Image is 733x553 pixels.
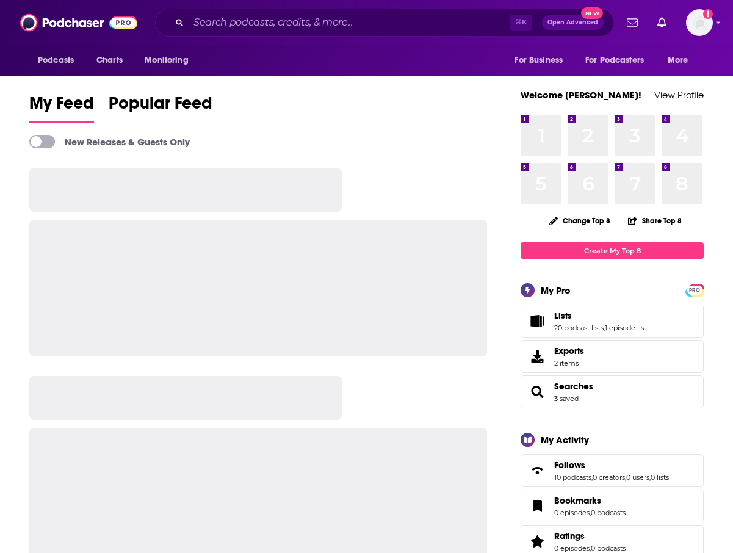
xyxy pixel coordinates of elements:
button: open menu [659,49,704,72]
span: , [625,473,626,482]
span: New [581,7,603,19]
span: Follows [521,454,704,487]
a: My Feed [29,93,94,123]
a: View Profile [654,89,704,101]
a: Ratings [525,533,549,550]
span: , [590,544,591,552]
button: open menu [29,49,90,72]
a: 0 lists [651,473,669,482]
span: , [591,473,593,482]
span: Logged in as shcarlos [686,9,713,36]
img: Podchaser - Follow, Share and Rate Podcasts [20,11,137,34]
a: Create My Top 8 [521,242,704,259]
span: Bookmarks [554,495,601,506]
a: 0 podcasts [591,508,626,517]
span: Lists [521,305,704,338]
span: Monitoring [145,52,188,69]
a: 10 podcasts [554,473,591,482]
a: Follows [554,460,669,471]
a: Welcome [PERSON_NAME]! [521,89,641,101]
a: 3 saved [554,394,579,403]
a: 1 episode list [605,323,646,332]
span: PRO [687,286,702,295]
a: Searches [554,381,593,392]
span: My Feed [29,93,94,121]
a: 20 podcast lists [554,323,604,332]
button: Open AdvancedNew [542,15,604,30]
button: Change Top 8 [542,213,618,228]
button: open menu [506,49,578,72]
a: 0 podcasts [591,544,626,552]
span: Exports [554,345,584,356]
a: PRO [687,285,702,294]
svg: Add a profile image [703,9,713,19]
span: 2 items [554,359,584,367]
span: More [668,52,688,69]
a: Lists [554,310,646,321]
a: 0 episodes [554,508,590,517]
a: Exports [521,340,704,373]
span: Bookmarks [521,490,704,522]
button: Show profile menu [686,9,713,36]
a: Show notifications dropdown [652,12,671,33]
a: 0 episodes [554,544,590,552]
a: Lists [525,313,549,330]
div: My Activity [541,434,589,446]
a: 0 creators [593,473,625,482]
span: Popular Feed [109,93,212,121]
span: Follows [554,460,585,471]
span: Open Advanced [547,20,598,26]
span: , [649,473,651,482]
div: My Pro [541,284,571,296]
a: Popular Feed [109,93,212,123]
button: open menu [136,49,204,72]
a: 0 users [626,473,649,482]
a: New Releases & Guests Only [29,135,190,148]
span: ⌘ K [510,15,532,31]
span: Searches [521,375,704,408]
img: User Profile [686,9,713,36]
a: Show notifications dropdown [622,12,643,33]
span: Charts [96,52,123,69]
button: open menu [577,49,662,72]
input: Search podcasts, credits, & more... [189,13,510,32]
span: For Business [515,52,563,69]
span: Exports [525,348,549,365]
a: Bookmarks [525,497,549,515]
span: Podcasts [38,52,74,69]
a: Searches [525,383,549,400]
span: Ratings [554,530,585,541]
a: Follows [525,462,549,479]
a: Charts [88,49,130,72]
span: Lists [554,310,572,321]
div: Search podcasts, credits, & more... [155,9,614,37]
button: Share Top 8 [627,209,682,233]
a: Bookmarks [554,495,626,506]
span: , [590,508,591,517]
a: Ratings [554,530,626,541]
span: For Podcasters [585,52,644,69]
span: , [604,323,605,332]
